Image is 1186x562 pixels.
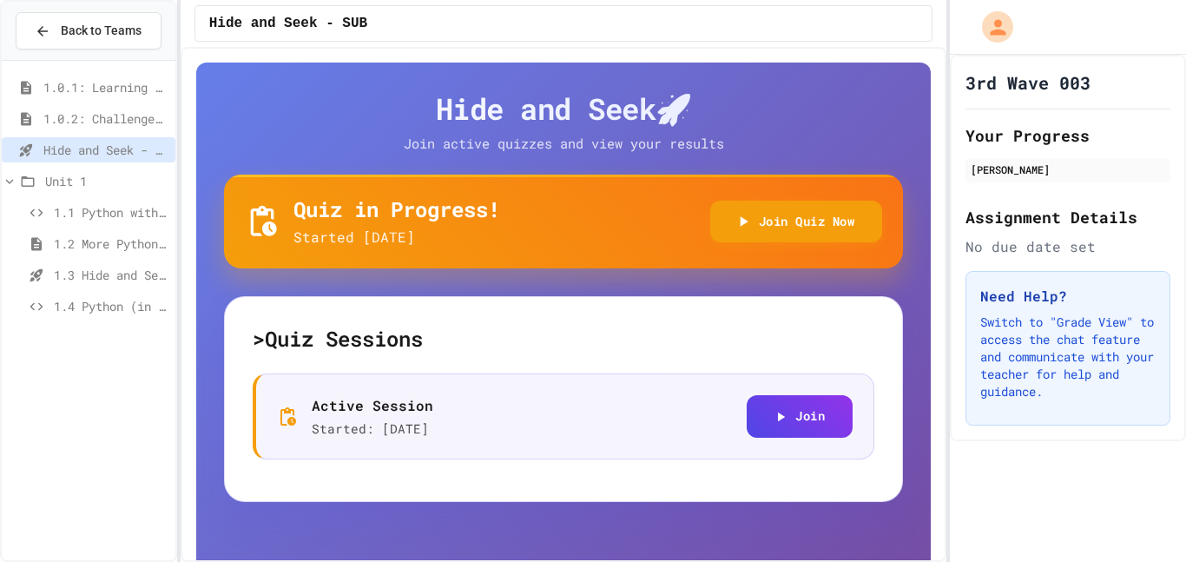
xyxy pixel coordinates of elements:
h2: Your Progress [965,123,1170,148]
span: Back to Teams [61,22,142,40]
span: Hide and Seek - SUB [209,13,367,34]
h1: 3rd Wave 003 [965,70,1090,95]
h5: > Quiz Sessions [253,325,875,353]
div: No due date set [965,236,1170,257]
p: Active Session [312,395,433,416]
span: 1.0.1: Learning to Solve Hard Problems [43,78,168,96]
h4: Hide and Seek 🚀 [224,90,904,127]
span: 1.4 Python (in Groups) [54,297,168,315]
p: Started [DATE] [293,227,500,248]
h2: Assignment Details [965,205,1170,229]
div: [PERSON_NAME] [971,162,1165,177]
h5: Quiz in Progress! [293,195,500,223]
p: Join active quizzes and view your results [368,134,759,154]
h3: Need Help? [980,286,1156,307]
button: Join [747,395,853,438]
button: Join Quiz Now [710,201,883,243]
span: 1.2 More Python (using Turtle) [54,235,168,253]
span: Hide and Seek - SUB [43,141,168,159]
span: 1.1 Python with Turtle [54,203,168,221]
p: Started: [DATE] [312,420,433,439]
span: Unit 1 [45,172,168,190]
p: Switch to "Grade View" to access the chat feature and communicate with your teacher for help and ... [980,314,1156,400]
span: 1.0.2: Challenge Problem - The Bridge [43,109,168,128]
button: Back to Teams [16,12,161,50]
div: My Account [964,7,1018,47]
span: 1.3 Hide and Seek [54,266,168,284]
